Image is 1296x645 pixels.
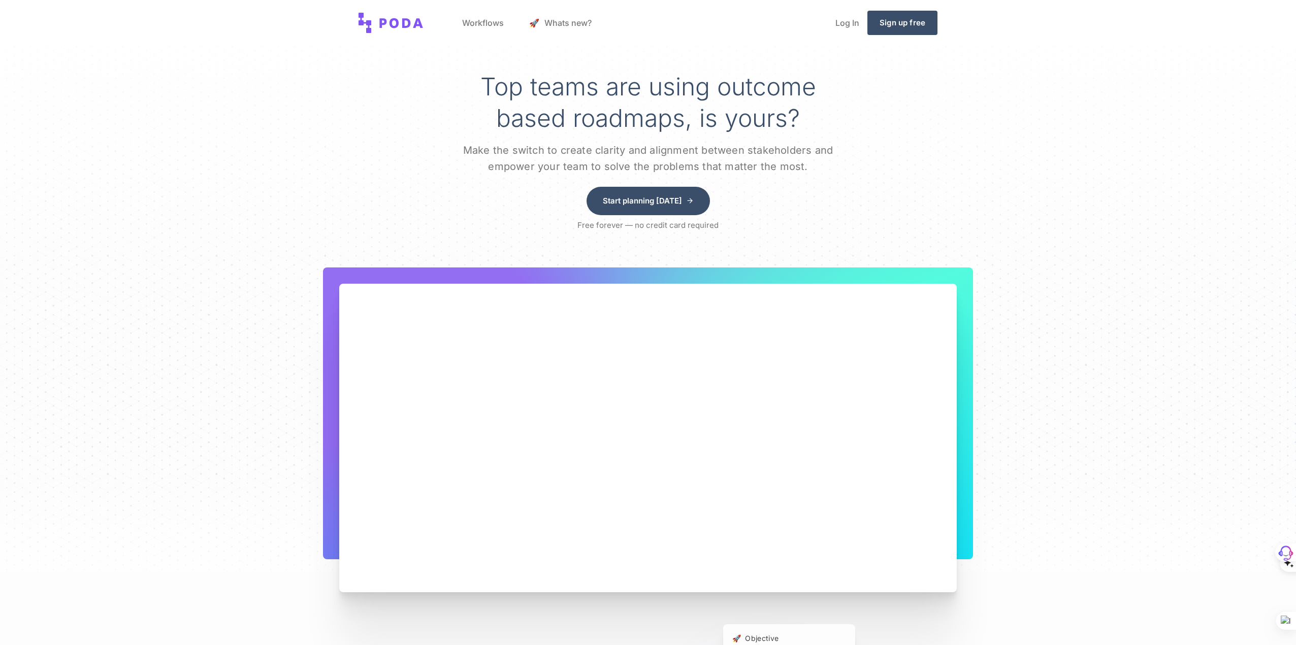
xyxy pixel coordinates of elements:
span: launch [529,15,542,31]
a: Workflows [454,4,512,42]
video: Your browser does not support the video tag. [339,284,957,592]
img: Poda: Opportunity solution trees [359,13,424,33]
span: ️ Objective [732,633,779,643]
p: Free forever — no credit card required [577,219,719,231]
i: 🚀 [732,633,743,643]
a: launch Whats new? [521,4,600,42]
a: Sign up free [867,11,937,35]
a: Log In [827,4,867,42]
a: Start planning [DATE] [587,187,710,215]
p: Make the switch to create clarity and alignment between stakeholders and empower your team to sol... [445,142,851,175]
span: Top teams are using outcome based roadmaps, is yours? [480,72,816,133]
